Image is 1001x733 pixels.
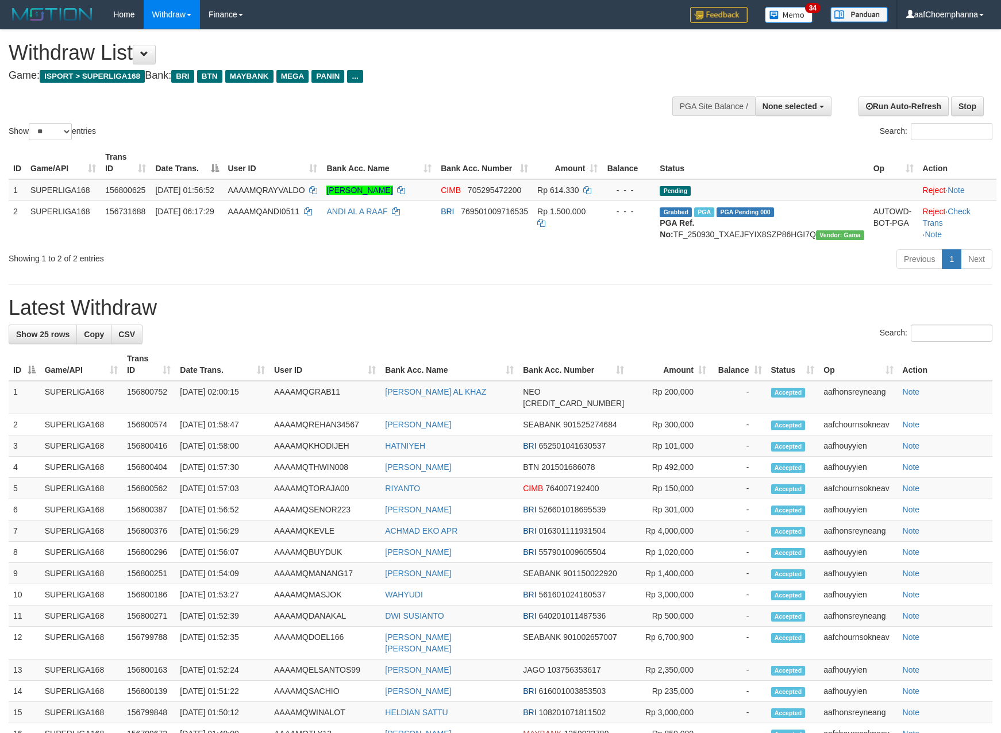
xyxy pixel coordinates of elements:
td: AAAAMQDOEL166 [269,627,380,659]
td: AAAAMQTHWIN008 [269,457,380,478]
input: Search: [911,325,992,342]
td: - [711,478,766,499]
th: Balance: activate to sort column ascending [711,348,766,381]
span: Accepted [771,687,806,697]
td: SUPERLIGA168 [40,520,122,542]
td: 7 [9,520,40,542]
span: Rp 614.330 [537,186,579,195]
span: BRI [523,441,536,450]
span: BTN [197,70,222,83]
td: aafhonsreyneang [819,381,898,414]
td: AAAAMQKHODIJEH [269,435,380,457]
a: [PERSON_NAME] [385,420,451,429]
th: Date Trans.: activate to sort column descending [151,146,223,179]
a: Note [903,462,920,472]
a: Note [903,708,920,717]
a: [PERSON_NAME] [385,665,451,674]
td: AAAAMQTORAJA00 [269,478,380,499]
span: SEABANK [523,569,561,578]
a: [PERSON_NAME] [385,505,451,514]
span: Copy 705295472200 to clipboard [468,186,521,195]
div: PGA Site Balance / [672,97,755,116]
span: 156731688 [105,207,145,216]
th: Bank Acc. Name: activate to sort column ascending [380,348,518,381]
th: User ID: activate to sort column ascending [269,348,380,381]
a: ACHMAD EKO APR [385,526,457,535]
td: Rp 1,020,000 [629,542,711,563]
span: Copy 201501686078 to clipboard [541,462,595,472]
span: Copy 640201011487536 to clipboard [538,611,606,620]
span: [DATE] 01:56:52 [155,186,214,195]
h1: Withdraw List [9,41,656,64]
span: ... [347,70,363,83]
td: 156800139 [122,681,175,702]
td: - [711,605,766,627]
span: Copy [84,330,104,339]
span: Copy 769501009716535 to clipboard [461,207,528,216]
span: PGA Pending [717,207,774,217]
td: Rp 3,000,000 [629,702,711,723]
td: Rp 500,000 [629,605,711,627]
td: AAAAMQGRAB11 [269,381,380,414]
th: Trans ID: activate to sort column ascending [122,348,175,381]
td: aafhouyyien [819,435,898,457]
td: 156800387 [122,499,175,520]
span: Accepted [771,463,806,473]
span: Copy 901525274684 to clipboard [563,420,617,429]
span: [DATE] 06:17:29 [155,207,214,216]
td: [DATE] 01:52:39 [175,605,269,627]
td: 14 [9,681,40,702]
td: Rp 6,700,900 [629,627,711,659]
td: SUPERLIGA168 [40,457,122,478]
span: Accepted [771,612,806,622]
td: Rp 200,000 [629,381,711,414]
th: Game/API: activate to sort column ascending [40,348,122,381]
a: DWI SUSIANTO [385,611,444,620]
a: Previous [896,249,942,269]
span: Copy 016301111931504 to clipboard [538,526,606,535]
td: SUPERLIGA168 [40,542,122,563]
span: Copy 901150022920 to clipboard [563,569,617,578]
span: Accepted [771,548,806,558]
td: AAAAMQWINALOT [269,702,380,723]
td: [DATE] 01:52:35 [175,627,269,659]
td: aafchournsokneav [819,478,898,499]
td: AAAAMQSENOR223 [269,499,380,520]
span: BRI [523,526,536,535]
span: Accepted [771,708,806,718]
span: Accepted [771,569,806,579]
th: Op: activate to sort column ascending [869,146,918,179]
span: None selected [763,102,817,111]
td: [DATE] 01:53:27 [175,584,269,605]
td: 8 [9,542,40,563]
span: PANIN [311,70,344,83]
td: SUPERLIGA168 [26,200,101,245]
span: Copy 5859458229319158 to clipboard [523,399,624,408]
th: Game/API: activate to sort column ascending [26,146,101,179]
a: Check Trans [923,207,971,227]
a: 1 [942,249,961,269]
td: Rp 300,000 [629,414,711,435]
td: Rp 492,000 [629,457,711,478]
td: SUPERLIGA168 [40,702,122,723]
td: Rp 1,400,000 [629,563,711,584]
td: - [711,584,766,605]
input: Search: [911,123,992,140]
td: Rp 301,000 [629,499,711,520]
td: 156800296 [122,542,175,563]
th: Bank Acc. Number: activate to sort column ascending [518,348,629,381]
a: [PERSON_NAME] AL KHAZ [385,387,486,396]
td: 5 [9,478,40,499]
td: [DATE] 01:57:03 [175,478,269,499]
td: [DATE] 01:50:12 [175,702,269,723]
img: Button%20Memo.svg [765,7,813,23]
a: [PERSON_NAME] [326,186,392,195]
a: Note [903,387,920,396]
td: - [711,702,766,723]
a: Stop [951,97,984,116]
th: Balance [602,146,655,179]
span: Copy 764007192400 to clipboard [545,484,599,493]
td: SUPERLIGA168 [40,499,122,520]
a: [PERSON_NAME] [PERSON_NAME] [385,632,451,653]
td: 156800186 [122,584,175,605]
